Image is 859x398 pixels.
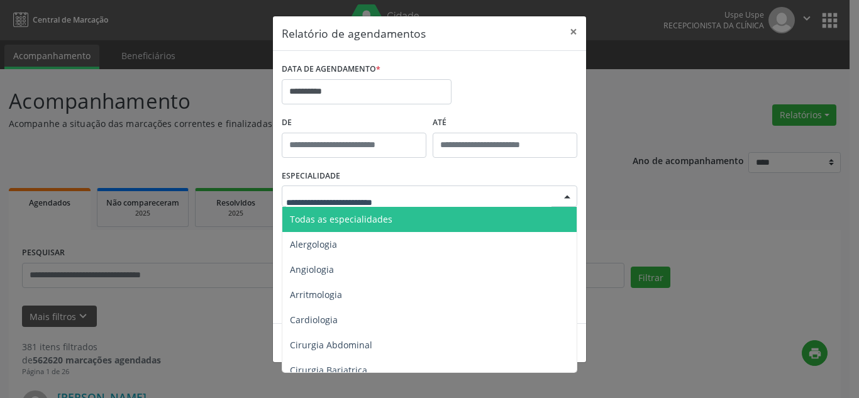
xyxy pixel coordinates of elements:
[290,263,334,275] span: Angiologia
[290,289,342,301] span: Arritmologia
[290,314,338,326] span: Cardiologia
[282,167,340,186] label: ESPECIALIDADE
[561,16,586,47] button: Close
[290,213,392,225] span: Todas as especialidades
[433,113,577,133] label: ATÉ
[290,238,337,250] span: Alergologia
[290,364,367,376] span: Cirurgia Bariatrica
[290,339,372,351] span: Cirurgia Abdominal
[282,25,426,41] h5: Relatório de agendamentos
[282,113,426,133] label: De
[282,60,380,79] label: DATA DE AGENDAMENTO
